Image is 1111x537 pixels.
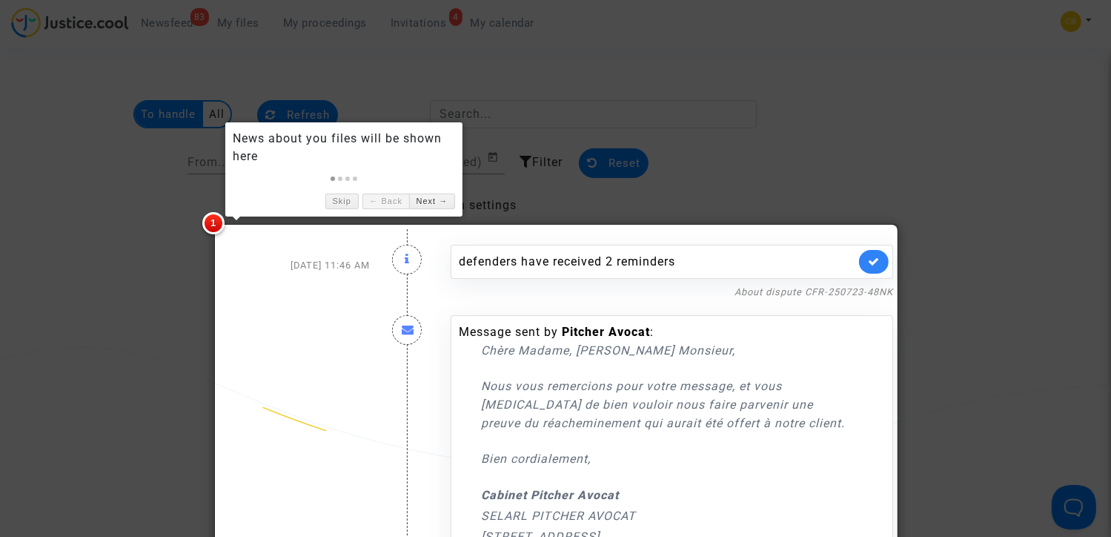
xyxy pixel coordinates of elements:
a: About dispute CFR-250723-48NK [734,286,893,297]
a: Skip [325,194,359,209]
span: 1 [202,212,225,234]
p: SELARL PITCHER AVOCAT [481,507,855,525]
p: Chère Madame, [PERSON_NAME] Monsieur, [481,341,855,360]
p: Nous vous remercions pour votre message, et vous [MEDICAL_DATA] de bien vouloir nous faire parven... [481,377,855,432]
a: Next → [409,194,455,209]
p: Bien cordialement, [481,449,855,468]
strong: Cabinet Pitcher Avocat [481,488,619,502]
a: ← Back [362,194,409,209]
div: [DATE] 11:46 AM [207,230,381,300]
div: News about you files will be shown here [233,130,455,165]
b: Pitcher Avocat [562,325,650,339]
div: defenders have received 2 reminders [459,253,855,271]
